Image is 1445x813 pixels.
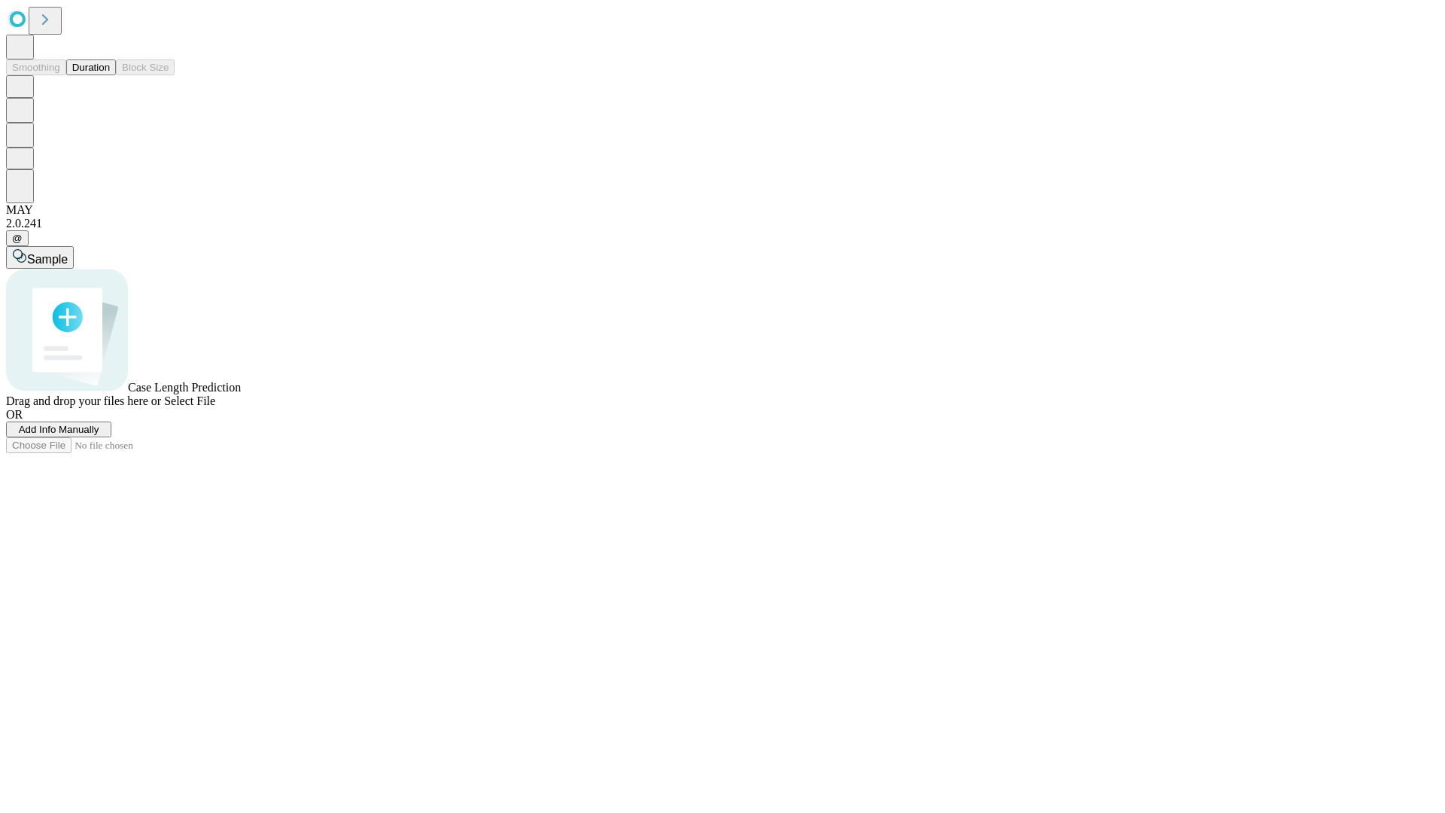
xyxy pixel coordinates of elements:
[6,246,74,269] button: Sample
[6,203,1439,217] div: MAY
[6,422,111,437] button: Add Info Manually
[66,59,116,75] button: Duration
[6,394,161,407] span: Drag and drop your files here or
[164,394,215,407] span: Select File
[116,59,175,75] button: Block Size
[6,59,66,75] button: Smoothing
[6,408,23,421] span: OR
[128,381,241,394] span: Case Length Prediction
[6,230,29,246] button: @
[12,233,23,244] span: @
[6,217,1439,230] div: 2.0.241
[19,424,99,435] span: Add Info Manually
[27,253,68,266] span: Sample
